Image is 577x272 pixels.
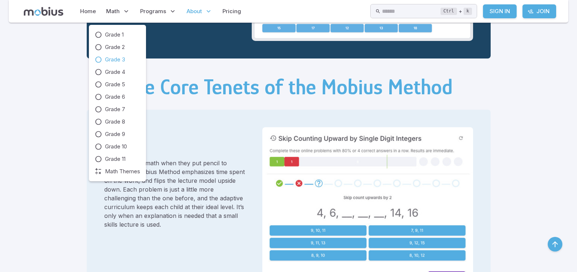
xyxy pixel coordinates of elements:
[105,130,125,138] span: Grade 9
[105,56,125,64] span: Grade 3
[464,8,472,15] kbd: k
[105,80,125,88] span: Grade 5
[78,3,98,20] a: Home
[95,167,140,175] a: Math Themes
[106,7,120,15] span: Math
[483,4,517,18] a: Sign In
[105,167,140,175] span: Math Themes
[95,130,140,138] a: Grade 9
[105,68,125,76] span: Grade 4
[140,7,166,15] span: Programs
[95,56,140,64] a: Grade 3
[95,105,140,113] a: Grade 7
[105,43,125,51] span: Grade 2
[95,31,140,39] a: Grade 1
[187,7,202,15] span: About
[95,93,140,101] a: Grade 6
[105,118,125,126] span: Grade 8
[95,80,140,88] a: Grade 5
[105,31,124,39] span: Grade 1
[105,143,127,151] span: Grade 10
[522,4,556,18] a: Join
[95,143,140,151] a: Grade 10
[441,8,457,15] kbd: Ctrl
[105,155,125,163] span: Grade 11
[95,43,140,51] a: Grade 2
[95,155,140,163] a: Grade 11
[105,105,125,113] span: Grade 7
[95,118,140,126] a: Grade 8
[220,3,243,20] a: Pricing
[441,7,472,16] div: +
[105,93,125,101] span: Grade 6
[95,68,140,76] a: Grade 4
